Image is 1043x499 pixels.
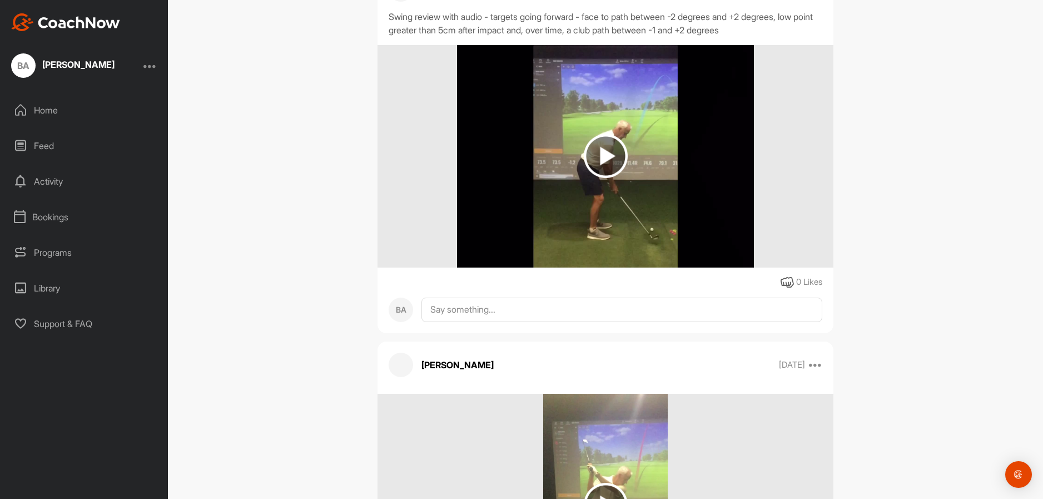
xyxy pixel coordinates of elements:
img: CoachNow [11,13,120,31]
p: [DATE] [779,359,805,370]
div: BA [11,53,36,78]
div: Activity [6,167,163,195]
div: Support & FAQ [6,310,163,338]
div: Feed [6,132,163,160]
div: Programs [6,239,163,266]
div: Bookings [6,203,163,231]
div: 0 Likes [796,276,822,289]
div: Swing review with audio - targets going forward - face to path between -2 degrees and +2 degrees,... [389,10,822,37]
img: media [457,45,753,268]
div: [PERSON_NAME] [42,60,115,69]
div: Library [6,274,163,302]
p: [PERSON_NAME] [421,358,494,372]
div: Open Intercom Messenger [1005,461,1032,488]
div: Home [6,96,163,124]
img: play [584,134,628,178]
div: BA [389,298,413,322]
